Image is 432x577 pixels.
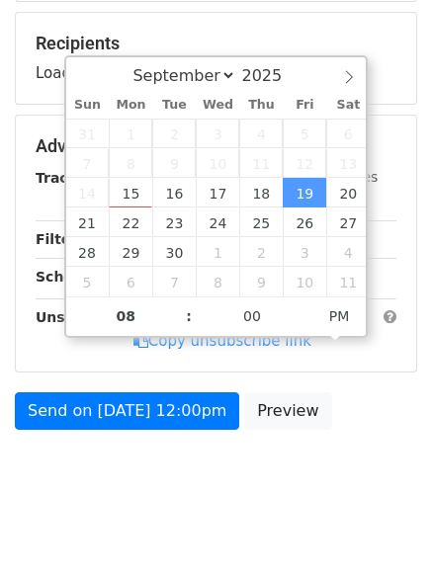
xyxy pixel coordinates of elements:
span: October 6, 2025 [109,267,152,296]
span: Sun [66,99,110,112]
span: September 27, 2025 [326,207,370,237]
span: September 4, 2025 [239,119,283,148]
span: Mon [109,99,152,112]
span: September 16, 2025 [152,178,196,207]
span: September 28, 2025 [66,237,110,267]
span: October 3, 2025 [283,237,326,267]
span: September 22, 2025 [109,207,152,237]
span: Fri [283,99,326,112]
input: Year [236,66,307,85]
span: September 10, 2025 [196,148,239,178]
span: September 6, 2025 [326,119,370,148]
span: September 1, 2025 [109,119,152,148]
iframe: Chat Widget [333,482,432,577]
span: September 25, 2025 [239,207,283,237]
span: October 7, 2025 [152,267,196,296]
span: September 23, 2025 [152,207,196,237]
span: Click to toggle [312,296,367,336]
span: Wed [196,99,239,112]
a: Copy unsubscribe link [133,332,311,350]
span: Thu [239,99,283,112]
span: October 4, 2025 [326,237,370,267]
span: September 20, 2025 [326,178,370,207]
span: September 19, 2025 [283,178,326,207]
span: September 12, 2025 [283,148,326,178]
span: September 14, 2025 [66,178,110,207]
span: Tue [152,99,196,112]
strong: Unsubscribe [36,309,132,325]
strong: Filters [36,231,86,247]
span: October 10, 2025 [283,267,326,296]
span: September 15, 2025 [109,178,152,207]
span: Sat [326,99,370,112]
span: September 9, 2025 [152,148,196,178]
span: October 1, 2025 [196,237,239,267]
span: September 3, 2025 [196,119,239,148]
div: Loading... [36,33,396,84]
span: October 8, 2025 [196,267,239,296]
span: September 7, 2025 [66,148,110,178]
span: September 24, 2025 [196,207,239,237]
h5: Advanced [36,135,396,157]
h5: Recipients [36,33,396,54]
strong: Tracking [36,170,102,186]
span: September 5, 2025 [283,119,326,148]
span: October 5, 2025 [66,267,110,296]
span: September 29, 2025 [109,237,152,267]
span: September 21, 2025 [66,207,110,237]
span: September 26, 2025 [283,207,326,237]
span: October 11, 2025 [326,267,370,296]
span: September 2, 2025 [152,119,196,148]
span: October 9, 2025 [239,267,283,296]
input: Minute [192,296,312,336]
span: September 13, 2025 [326,148,370,178]
span: September 30, 2025 [152,237,196,267]
input: Hour [66,296,187,336]
span: September 11, 2025 [239,148,283,178]
span: August 31, 2025 [66,119,110,148]
a: Preview [244,392,331,430]
a: Send on [DATE] 12:00pm [15,392,239,430]
strong: Schedule [36,269,107,285]
span: September 17, 2025 [196,178,239,207]
span: September 18, 2025 [239,178,283,207]
span: September 8, 2025 [109,148,152,178]
span: October 2, 2025 [239,237,283,267]
span: : [186,296,192,336]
